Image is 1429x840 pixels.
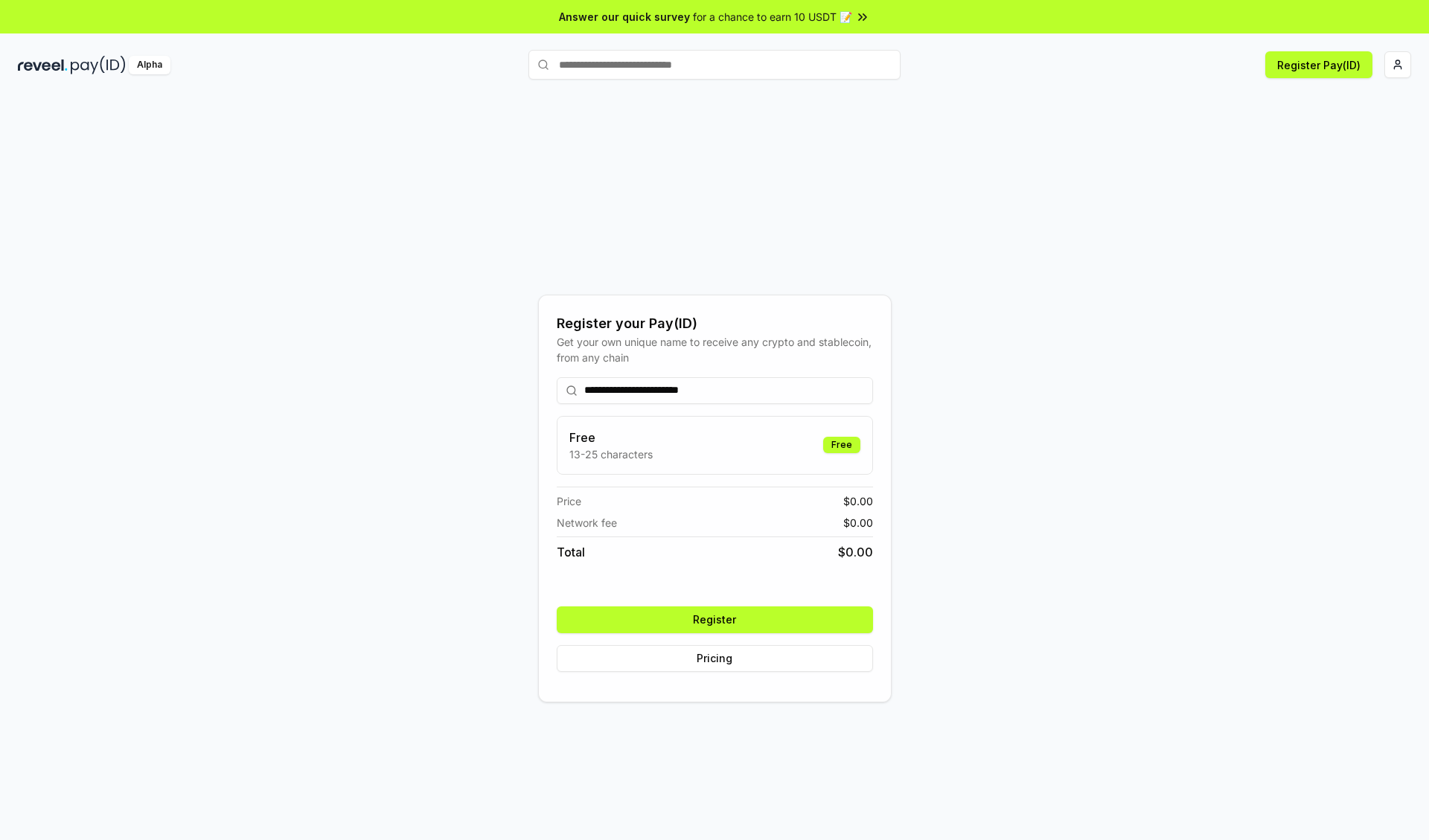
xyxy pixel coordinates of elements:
[693,9,852,25] span: for a chance to earn 10 USDT 📝
[557,515,617,530] span: Network fee
[557,313,873,334] div: Register your Pay(ID)
[557,543,585,561] span: Total
[557,645,873,672] button: Pricing
[569,429,653,446] h3: Free
[569,446,653,462] p: 13-25 characters
[71,56,126,74] img: pay_id
[823,437,860,453] div: Free
[18,56,68,74] img: reveel_dark
[557,334,873,365] div: Get your own unique name to receive any crypto and stablecoin, from any chain
[843,515,873,530] span: $ 0.00
[129,56,170,74] div: Alpha
[559,9,690,25] span: Answer our quick survey
[838,543,873,561] span: $ 0.00
[557,606,873,633] button: Register
[843,493,873,509] span: $ 0.00
[1265,51,1372,78] button: Register Pay(ID)
[557,493,581,509] span: Price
